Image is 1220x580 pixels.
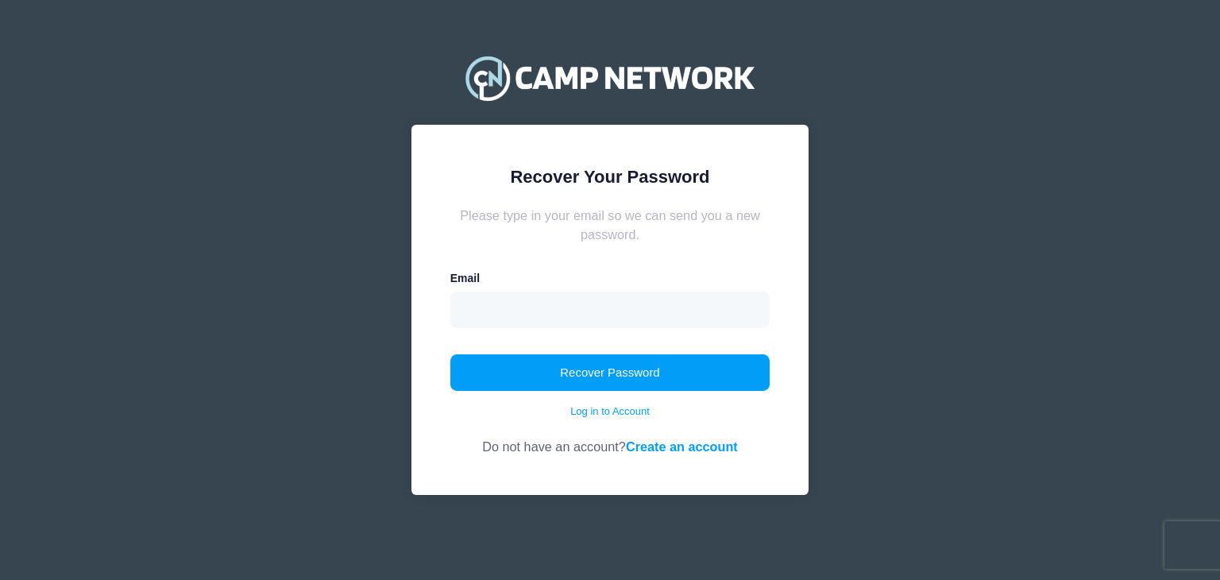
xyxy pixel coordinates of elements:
label: Email [450,270,480,287]
button: Recover Password [450,354,770,391]
img: Camp Network [458,46,762,110]
div: Please type in your email so we can send you a new password. [450,206,770,245]
a: Create an account [626,439,738,454]
div: Do not have an account? [450,419,770,456]
a: Log in to Account [570,404,650,420]
div: Recover Your Password [450,164,770,190]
